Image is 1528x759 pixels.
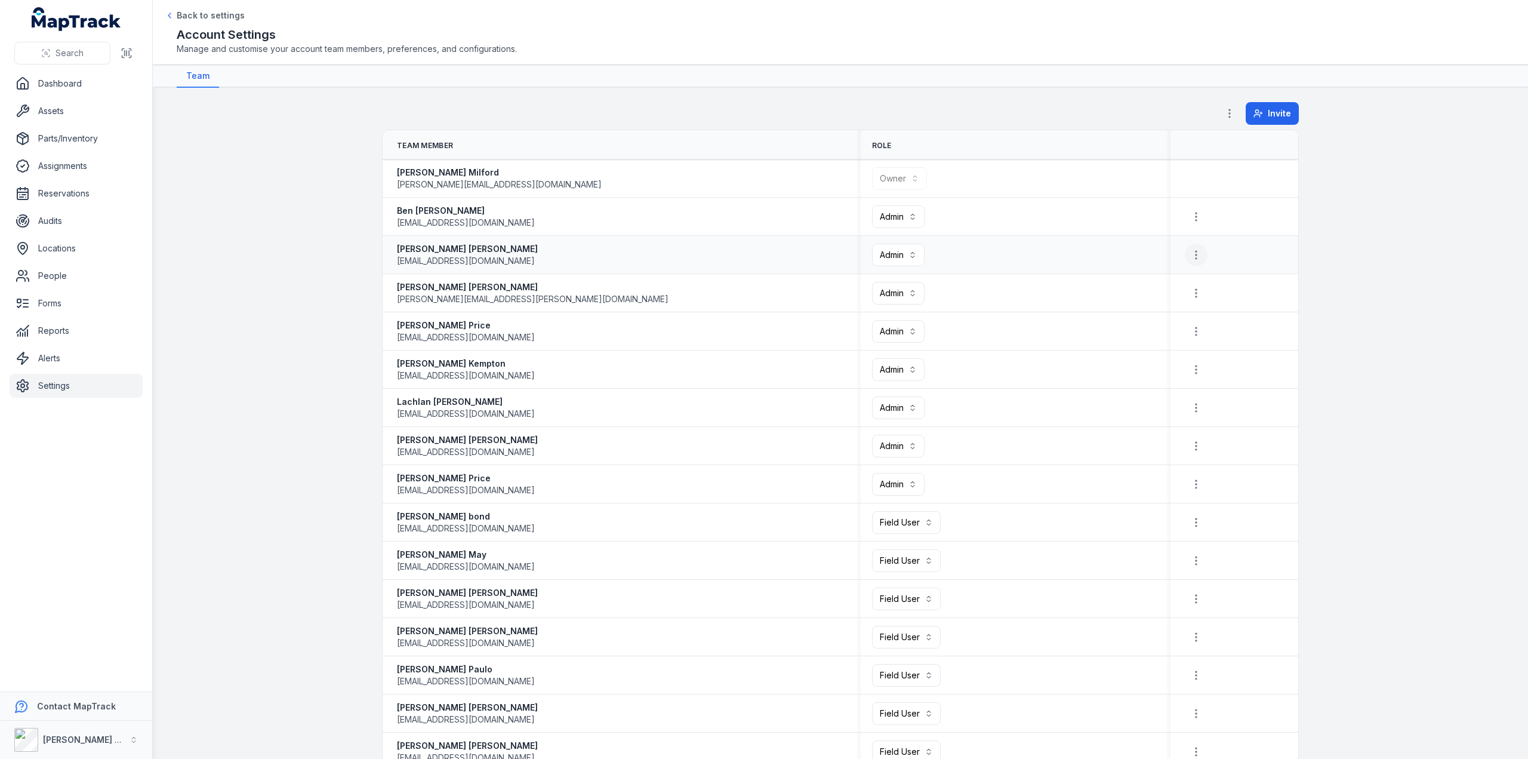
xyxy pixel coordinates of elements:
[872,435,925,457] button: Admin
[397,625,538,637] strong: [PERSON_NAME] [PERSON_NAME]
[872,358,925,381] button: Admin
[397,358,535,370] strong: [PERSON_NAME] Kempton
[872,626,941,649] button: Field User
[872,664,941,687] button: Field User
[177,10,245,21] span: Back to settings
[397,179,602,190] span: [PERSON_NAME][EMAIL_ADDRESS][DOMAIN_NAME]
[872,141,892,150] span: Role
[1246,102,1299,125] button: Invite
[397,740,538,752] strong: [PERSON_NAME] [PERSON_NAME]
[10,182,143,205] a: Reservations
[872,588,941,610] button: Field User
[397,702,538,714] strong: [PERSON_NAME] [PERSON_NAME]
[397,484,535,496] span: [EMAIL_ADDRESS][DOMAIN_NAME]
[397,663,535,675] strong: [PERSON_NAME] Paulo
[397,714,535,726] span: [EMAIL_ADDRESS][DOMAIN_NAME]
[397,523,535,534] span: [EMAIL_ADDRESS][DOMAIN_NAME]
[10,154,143,178] a: Assignments
[43,735,126,745] strong: [PERSON_NAME] Air
[872,397,925,419] button: Admin
[397,561,535,573] span: [EMAIL_ADDRESS][DOMAIN_NAME]
[1268,107,1291,119] span: Invite
[397,331,535,343] span: [EMAIL_ADDRESS][DOMAIN_NAME]
[397,434,538,446] strong: [PERSON_NAME] [PERSON_NAME]
[397,472,535,484] strong: [PERSON_NAME] Price
[10,209,143,233] a: Audits
[397,599,535,611] span: [EMAIL_ADDRESS][DOMAIN_NAME]
[872,244,925,266] button: Admin
[14,42,110,64] button: Search
[397,446,535,458] span: [EMAIL_ADDRESS][DOMAIN_NAME]
[872,473,925,496] button: Admin
[32,7,121,31] a: MapTrack
[10,291,143,315] a: Forms
[872,702,941,725] button: Field User
[177,43,1504,55] span: Manage and customise your account team members, preferences, and configurations.
[397,396,535,408] strong: Lachlan [PERSON_NAME]
[397,293,668,305] span: [PERSON_NAME][EMAIL_ADDRESS][PERSON_NAME][DOMAIN_NAME]
[397,205,535,217] strong: Ben [PERSON_NAME]
[397,637,535,649] span: [EMAIL_ADDRESS][DOMAIN_NAME]
[872,282,925,305] button: Admin
[177,26,1504,43] h2: Account Settings
[10,99,143,123] a: Assets
[397,511,535,523] strong: [PERSON_NAME] bond
[10,127,143,150] a: Parts/Inventory
[397,549,535,561] strong: [PERSON_NAME] May
[397,243,538,255] strong: [PERSON_NAME] [PERSON_NAME]
[397,675,535,687] span: [EMAIL_ADDRESS][DOMAIN_NAME]
[177,65,219,88] a: Team
[397,281,668,293] strong: [PERSON_NAME] [PERSON_NAME]
[872,511,941,534] button: Field User
[56,47,84,59] span: Search
[165,10,245,21] a: Back to settings
[10,374,143,398] a: Settings
[397,141,453,150] span: Team Member
[397,370,535,382] span: [EMAIL_ADDRESS][DOMAIN_NAME]
[872,549,941,572] button: Field User
[37,701,116,711] strong: Contact MapTrack
[10,264,143,288] a: People
[397,587,538,599] strong: [PERSON_NAME] [PERSON_NAME]
[397,255,535,267] span: [EMAIL_ADDRESS][DOMAIN_NAME]
[397,167,602,179] strong: [PERSON_NAME] Milford
[10,236,143,260] a: Locations
[10,346,143,370] a: Alerts
[397,408,535,420] span: [EMAIL_ADDRESS][DOMAIN_NAME]
[10,72,143,96] a: Dashboard
[872,205,925,228] button: Admin
[397,217,535,229] span: [EMAIL_ADDRESS][DOMAIN_NAME]
[397,319,535,331] strong: [PERSON_NAME] Price
[872,320,925,343] button: Admin
[10,319,143,343] a: Reports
